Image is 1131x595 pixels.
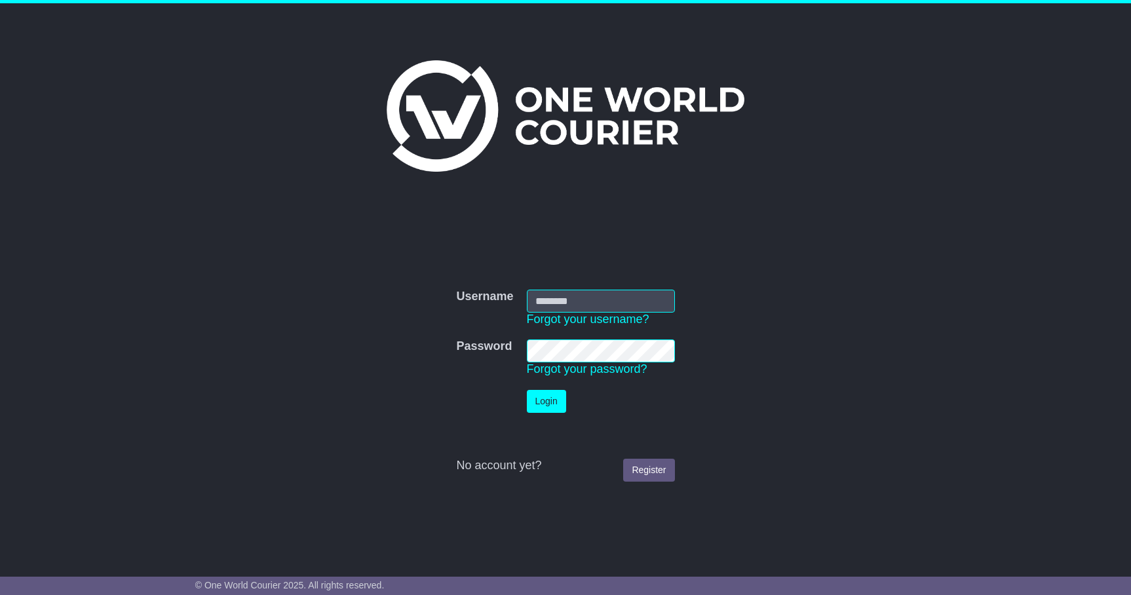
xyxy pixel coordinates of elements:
span: © One World Courier 2025. All rights reserved. [195,580,385,590]
button: Login [527,390,566,413]
img: One World [387,60,744,172]
a: Register [623,459,674,482]
a: Forgot your password? [527,362,647,375]
a: Forgot your username? [527,313,649,326]
div: No account yet? [456,459,674,473]
label: Password [456,339,512,354]
label: Username [456,290,513,304]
